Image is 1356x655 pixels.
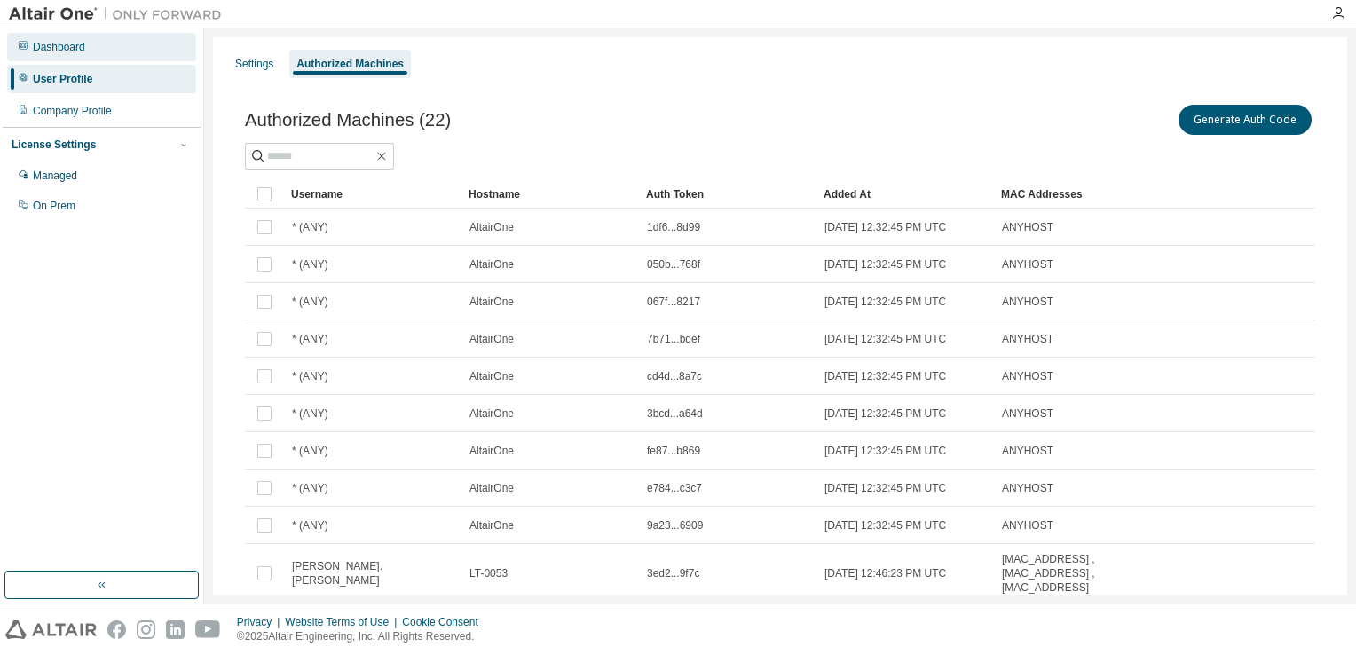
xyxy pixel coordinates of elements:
span: * (ANY) [292,257,328,272]
span: 050b...768f [647,257,700,272]
img: linkedin.svg [166,620,185,639]
div: Website Terms of Use [285,615,402,629]
span: * (ANY) [292,369,328,383]
div: License Settings [12,138,96,152]
span: [DATE] 12:32:45 PM UTC [824,444,946,458]
span: e784...c3c7 [647,481,702,495]
div: Username [291,180,454,209]
span: [DATE] 12:32:45 PM UTC [824,295,946,309]
span: ANYHOST [1002,257,1053,272]
span: [DATE] 12:32:45 PM UTC [824,257,946,272]
span: [DATE] 12:32:45 PM UTC [824,220,946,234]
span: [DATE] 12:46:23 PM UTC [824,566,946,580]
div: Hostname [469,180,632,209]
span: ANYHOST [1002,220,1053,234]
div: Authorized Machines [296,57,404,71]
span: AltairOne [469,406,514,421]
span: AltairOne [469,295,514,309]
span: 9a23...6909 [647,518,703,533]
span: AltairOne [469,369,514,383]
span: AltairOne [469,332,514,346]
span: cd4d...8a7c [647,369,702,383]
span: [DATE] 12:32:45 PM UTC [824,518,946,533]
div: MAC Addresses [1001,180,1120,209]
span: 3ed2...9f7c [647,566,699,580]
img: facebook.svg [107,620,126,639]
span: ANYHOST [1002,406,1053,421]
span: 7b71...bdef [647,332,700,346]
div: Managed [33,169,77,183]
span: [DATE] 12:32:45 PM UTC [824,369,946,383]
div: Dashboard [33,40,85,54]
img: altair_logo.svg [5,620,97,639]
span: AltairOne [469,444,514,458]
span: * (ANY) [292,481,328,495]
span: ANYHOST [1002,518,1053,533]
img: youtube.svg [195,620,221,639]
button: Generate Auth Code [1179,105,1312,135]
span: ANYHOST [1002,332,1053,346]
span: AltairOne [469,481,514,495]
div: Company Profile [33,104,112,118]
span: LT-0053 [469,566,508,580]
span: 067f...8217 [647,295,700,309]
div: Added At [824,180,987,209]
span: fe87...b869 [647,444,700,458]
span: Authorized Machines (22) [245,110,451,130]
span: ANYHOST [1002,369,1053,383]
span: * (ANY) [292,220,328,234]
span: 1df6...8d99 [647,220,700,234]
div: Privacy [237,615,285,629]
span: 3bcd...a64d [647,406,703,421]
span: AltairOne [469,518,514,533]
span: * (ANY) [292,295,328,309]
span: * (ANY) [292,518,328,533]
div: On Prem [33,199,75,213]
div: Settings [235,57,273,71]
img: Altair One [9,5,231,23]
span: AltairOne [469,257,514,272]
span: [PERSON_NAME].[PERSON_NAME] [292,559,453,588]
span: ANYHOST [1002,295,1053,309]
span: [DATE] 12:32:45 PM UTC [824,406,946,421]
span: [MAC_ADDRESS] , [MAC_ADDRESS] , [MAC_ADDRESS] [1002,552,1119,595]
span: * (ANY) [292,332,328,346]
span: ANYHOST [1002,481,1053,495]
div: User Profile [33,72,92,86]
span: AltairOne [469,220,514,234]
div: Auth Token [646,180,809,209]
div: Cookie Consent [402,615,488,629]
span: * (ANY) [292,406,328,421]
img: instagram.svg [137,620,155,639]
span: * (ANY) [292,444,328,458]
span: ANYHOST [1002,444,1053,458]
span: [DATE] 12:32:45 PM UTC [824,481,946,495]
p: © 2025 Altair Engineering, Inc. All Rights Reserved. [237,629,489,644]
span: [DATE] 12:32:45 PM UTC [824,332,946,346]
